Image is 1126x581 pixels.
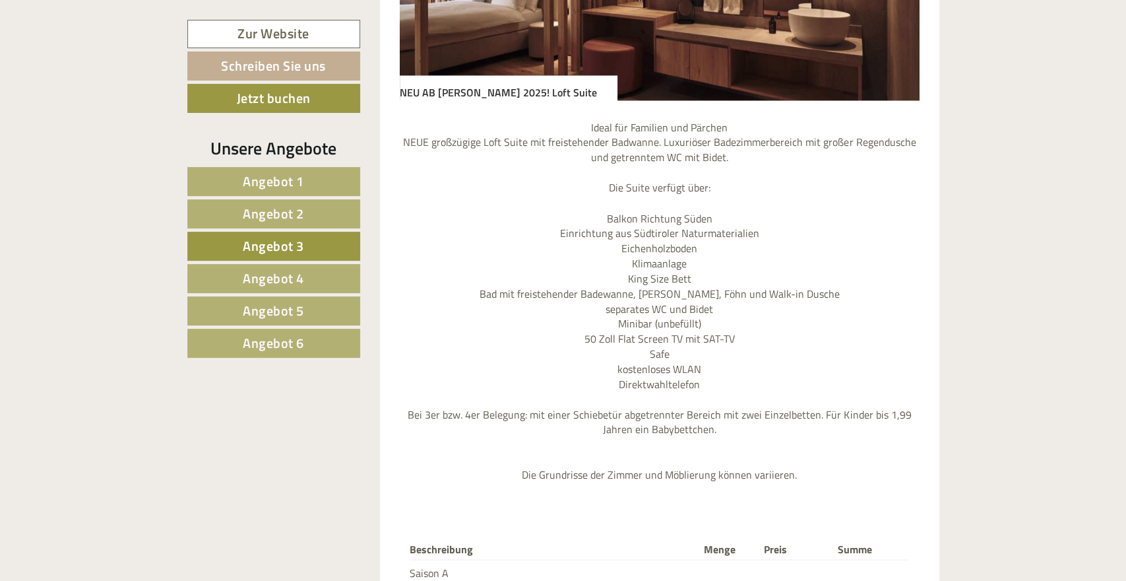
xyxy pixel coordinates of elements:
div: NEU AB [PERSON_NAME] 2025! Loft Suite [400,75,617,100]
span: Angebot 3 [243,236,304,256]
p: Ideal für Familien und Pärchen NEUE großzügige Loft Suite mit freistehender Badwanne. Luxuriöser ... [400,120,920,482]
th: Beschreibung [410,539,699,559]
span: Angebot 6 [243,333,304,353]
th: Menge [699,539,759,559]
a: Jetzt buchen [187,84,360,113]
th: Summe [832,539,910,559]
a: Zur Website [187,20,360,48]
a: Schreiben Sie uns [187,51,360,81]
span: Angebot 4 [243,268,304,289]
span: Angebot 2 [243,203,304,224]
div: Unsere Angebote [187,136,360,160]
span: Angebot 5 [243,300,304,321]
span: Angebot 1 [243,171,304,191]
th: Preis [759,539,832,559]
